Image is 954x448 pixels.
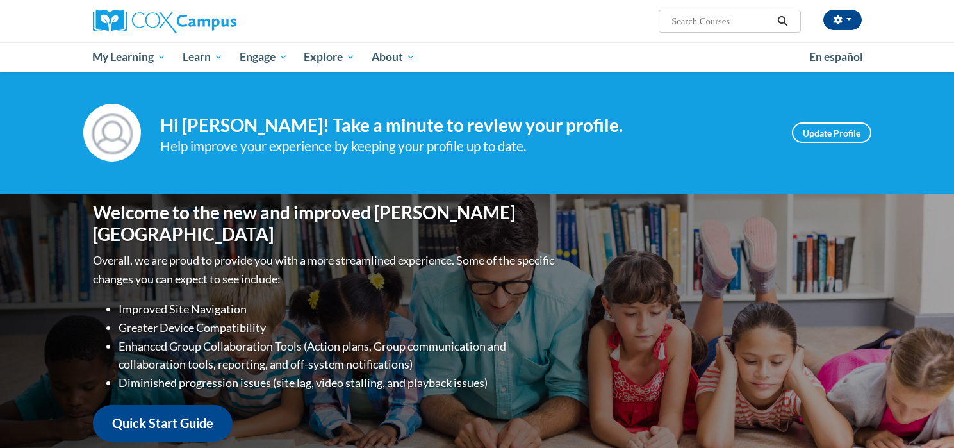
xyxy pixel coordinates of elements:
a: My Learning [85,42,175,72]
img: Profile Image [83,104,141,162]
a: Learn [174,42,231,72]
span: Learn [183,49,223,65]
a: Quick Start Guide [93,405,233,442]
li: Enhanced Group Collaboration Tools (Action plans, Group communication and collaboration tools, re... [119,337,557,374]
a: Explore [295,42,363,72]
button: Account Settings [823,10,862,30]
h1: Welcome to the new and improved [PERSON_NAME][GEOGRAPHIC_DATA] [93,202,557,245]
div: Main menu [74,42,881,72]
a: En español [801,44,871,71]
button: Search [773,13,792,29]
li: Greater Device Compatibility [119,319,557,337]
a: Update Profile [792,122,871,143]
a: About [363,42,424,72]
a: Engage [231,42,296,72]
span: En español [809,50,863,63]
span: My Learning [92,49,166,65]
input: Search Courses [670,13,773,29]
div: Help improve your experience by keeping your profile up to date. [160,136,773,157]
span: Engage [240,49,288,65]
h4: Hi [PERSON_NAME]! Take a minute to review your profile. [160,115,773,137]
img: Cox Campus [93,10,236,33]
li: Diminished progression issues (site lag, video stalling, and playback issues) [119,374,557,392]
a: Cox Campus [93,10,336,33]
li: Improved Site Navigation [119,300,557,319]
p: Overall, we are proud to provide you with a more streamlined experience. Some of the specific cha... [93,251,557,288]
span: About [372,49,415,65]
span: Explore [304,49,355,65]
